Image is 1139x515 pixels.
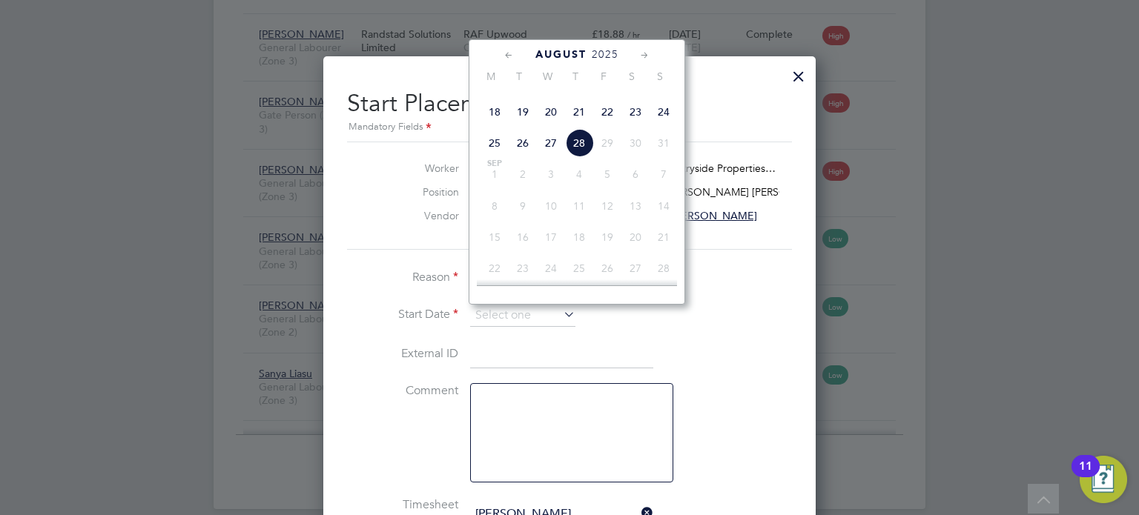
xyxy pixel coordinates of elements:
[347,307,458,322] label: Start Date
[509,223,537,251] span: 16
[537,223,565,251] span: 17
[537,98,565,126] span: 20
[565,192,593,220] span: 11
[650,192,678,220] span: 14
[347,77,792,136] h2: Start Placement 302154
[1079,466,1092,485] div: 11
[590,70,618,83] span: F
[533,70,561,83] span: W
[565,254,593,282] span: 25
[592,48,618,61] span: 2025
[593,129,621,157] span: 29
[509,98,537,126] span: 19
[477,70,505,83] span: M
[565,129,593,157] span: 28
[650,254,678,282] span: 28
[347,119,792,136] div: Mandatory Fields
[537,129,565,157] span: 27
[347,270,458,285] label: Reason
[481,160,509,188] span: 1
[1080,456,1127,503] button: Open Resource Center, 11 new notifications
[621,192,650,220] span: 13
[621,129,650,157] span: 30
[650,129,678,157] span: 31
[646,70,674,83] span: S
[347,383,458,399] label: Comment
[481,98,509,126] span: 18
[509,160,537,188] span: 2
[535,48,587,61] span: August
[509,129,537,157] span: 26
[593,223,621,251] span: 19
[672,209,757,222] span: [PERSON_NAME]
[537,254,565,282] span: 24
[650,160,678,188] span: 7
[621,223,650,251] span: 20
[377,162,459,175] label: Worker
[470,305,575,327] input: Select one
[377,185,459,199] label: Position
[537,160,565,188] span: 3
[481,160,509,167] span: Sep
[509,192,537,220] span: 9
[537,192,565,220] span: 10
[667,185,866,199] span: [PERSON_NAME] [PERSON_NAME] (Pet…
[481,192,509,220] span: 8
[565,160,593,188] span: 4
[481,254,509,282] span: 22
[650,98,678,126] span: 24
[347,346,458,362] label: External ID
[565,223,593,251] span: 18
[650,223,678,251] span: 21
[621,254,650,282] span: 27
[481,223,509,251] span: 15
[621,98,650,126] span: 23
[593,98,621,126] span: 22
[593,192,621,220] span: 12
[377,209,459,222] label: Vendor
[481,129,509,157] span: 25
[509,254,537,282] span: 23
[505,70,533,83] span: T
[593,160,621,188] span: 5
[618,70,646,83] span: S
[561,70,590,83] span: T
[621,160,650,188] span: 6
[657,162,776,175] span: Countryside Properties…
[565,98,593,126] span: 21
[593,254,621,282] span: 26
